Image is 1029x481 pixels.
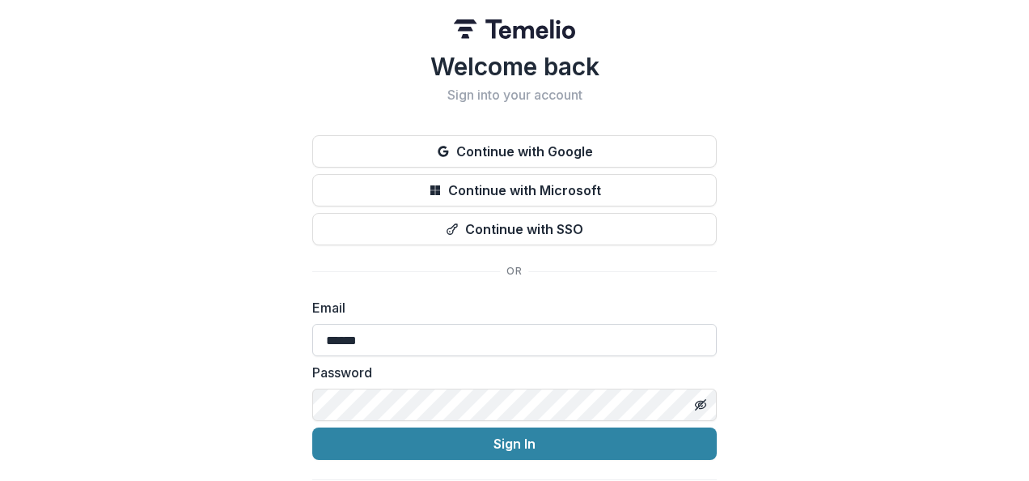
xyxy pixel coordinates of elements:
button: Continue with Microsoft [312,174,717,206]
img: Temelio [454,19,575,39]
h1: Welcome back [312,52,717,81]
button: Continue with Google [312,135,717,168]
button: Continue with SSO [312,213,717,245]
label: Email [312,298,707,317]
button: Toggle password visibility [688,392,714,418]
button: Sign In [312,428,717,460]
h2: Sign into your account [312,87,717,103]
label: Password [312,363,707,382]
